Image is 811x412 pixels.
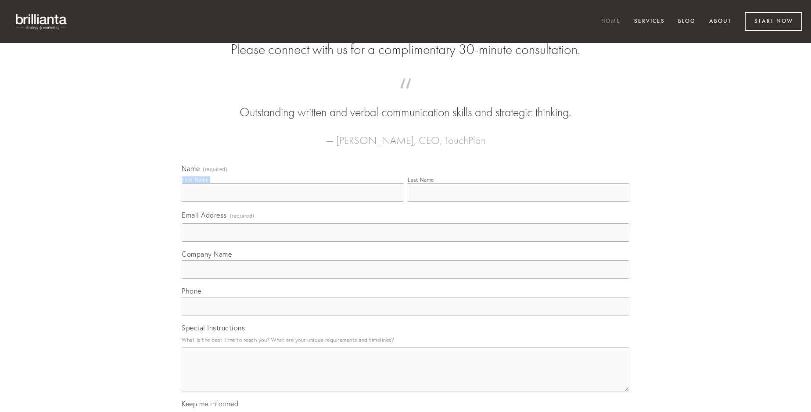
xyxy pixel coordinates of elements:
[182,211,227,219] span: Email Address
[182,41,629,58] h2: Please connect with us for a complimentary 30-minute consultation.
[182,250,232,258] span: Company Name
[745,12,802,31] a: Start Now
[196,121,615,149] figcaption: — [PERSON_NAME], CEO, TouchPlan
[703,14,737,29] a: About
[182,399,238,408] span: Keep me informed
[182,334,629,346] p: What is the best time to reach you? What are your unique requirements and timelines?
[596,14,626,29] a: Home
[628,14,671,29] a: Services
[9,9,75,34] img: brillianta - research, strategy, marketing
[182,176,208,183] div: First Name
[203,167,227,172] span: (required)
[182,323,245,332] span: Special Instructions
[182,164,200,173] span: Name
[230,210,255,222] span: (required)
[182,287,201,295] span: Phone
[196,87,615,104] span: “
[672,14,701,29] a: Blog
[196,87,615,121] blockquote: Outstanding written and verbal communication skills and strategic thinking.
[408,176,434,183] div: Last Name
